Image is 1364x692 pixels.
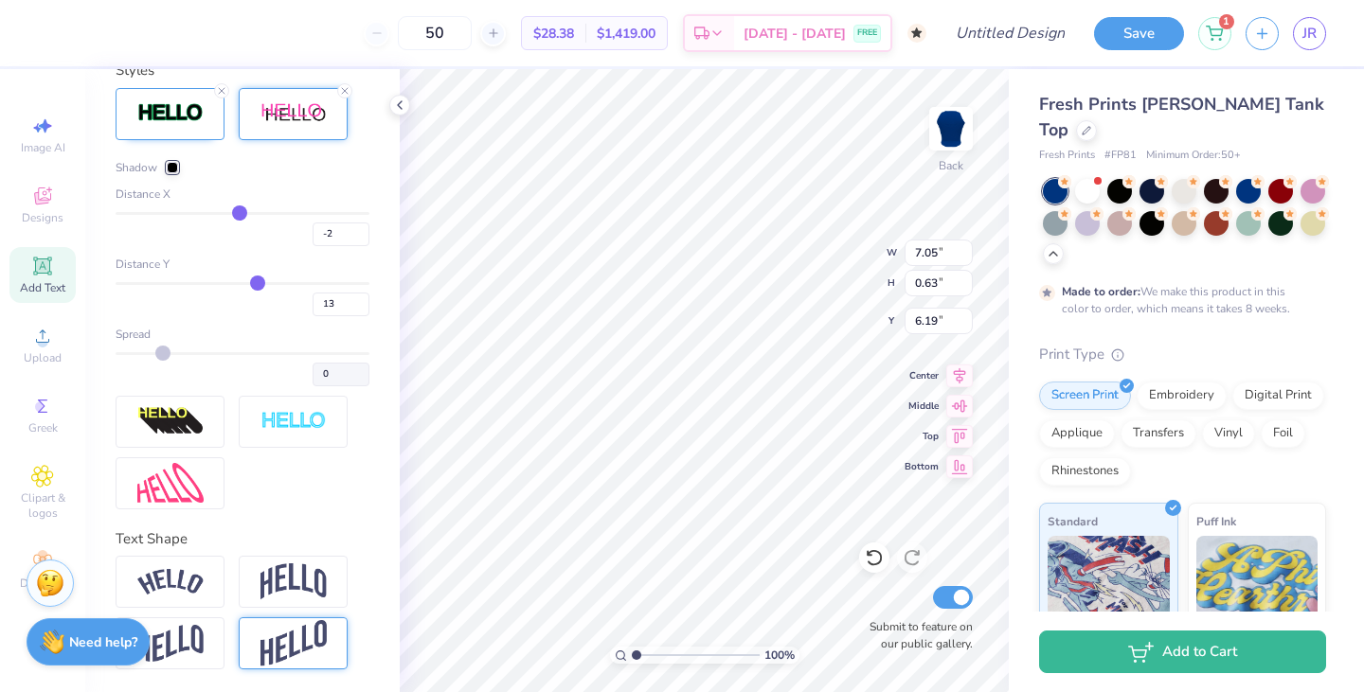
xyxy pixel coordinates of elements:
div: We make this product in this color to order, which means it takes 8 weeks. [1062,283,1295,317]
span: JR [1302,23,1317,44]
span: Fresh Prints [1039,148,1095,164]
span: # FP81 [1104,148,1137,164]
span: Fresh Prints [PERSON_NAME] Tank Top [1039,93,1324,141]
span: Center [905,369,939,382]
div: Print Type [1039,344,1326,365]
img: Flag [137,625,204,662]
span: Decorate [20,576,65,591]
span: Standard [1048,511,1098,531]
input: – – [398,16,472,50]
div: Foil [1261,419,1305,448]
span: Add Text [20,280,65,295]
img: 3d Illusion [137,406,204,436]
button: Add to Cart [1039,630,1326,673]
span: Image AI [21,140,65,155]
div: Embroidery [1137,381,1227,410]
strong: Need help? [69,633,137,651]
img: Negative Space [260,411,327,433]
span: $28.38 [533,24,574,44]
img: Puff Ink [1196,536,1319,630]
div: Rhinestones [1039,457,1131,486]
img: Standard [1048,536,1170,630]
span: Top [905,430,939,443]
span: Shadow [116,159,157,176]
img: Arch [260,563,327,599]
div: Styles [116,60,369,81]
span: Middle [905,399,939,413]
span: 1 [1219,14,1234,29]
img: Back [932,110,970,148]
div: Transfers [1121,419,1196,448]
span: FREE [857,27,877,40]
div: Text Shape [116,528,369,550]
span: 100 % [764,647,795,664]
span: Designs [22,210,63,225]
span: Distance X [116,186,170,203]
div: Back [939,157,963,174]
span: [DATE] - [DATE] [744,24,846,44]
img: Rise [260,620,327,666]
span: $1,419.00 [597,24,655,44]
div: Digital Print [1232,381,1324,410]
span: Greek [28,420,58,435]
img: Stroke [137,102,204,124]
div: Screen Print [1039,381,1131,410]
div: Applique [1039,419,1115,448]
input: Untitled Design [941,14,1080,52]
span: Puff Ink [1196,511,1236,531]
label: Submit to feature on our public gallery. [859,618,973,652]
img: Free Distort [137,463,204,504]
div: Vinyl [1202,419,1255,448]
span: Spread [116,326,151,343]
span: Upload [24,350,62,365]
span: Bottom [905,460,939,473]
img: Arc [137,569,204,594]
span: Clipart & logos [9,490,76,521]
strong: Made to order: [1062,284,1140,299]
span: Distance Y [116,256,170,273]
img: Shadow [260,102,327,126]
span: Minimum Order: 50 + [1146,148,1241,164]
a: JR [1293,17,1326,50]
button: Save [1094,17,1184,50]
